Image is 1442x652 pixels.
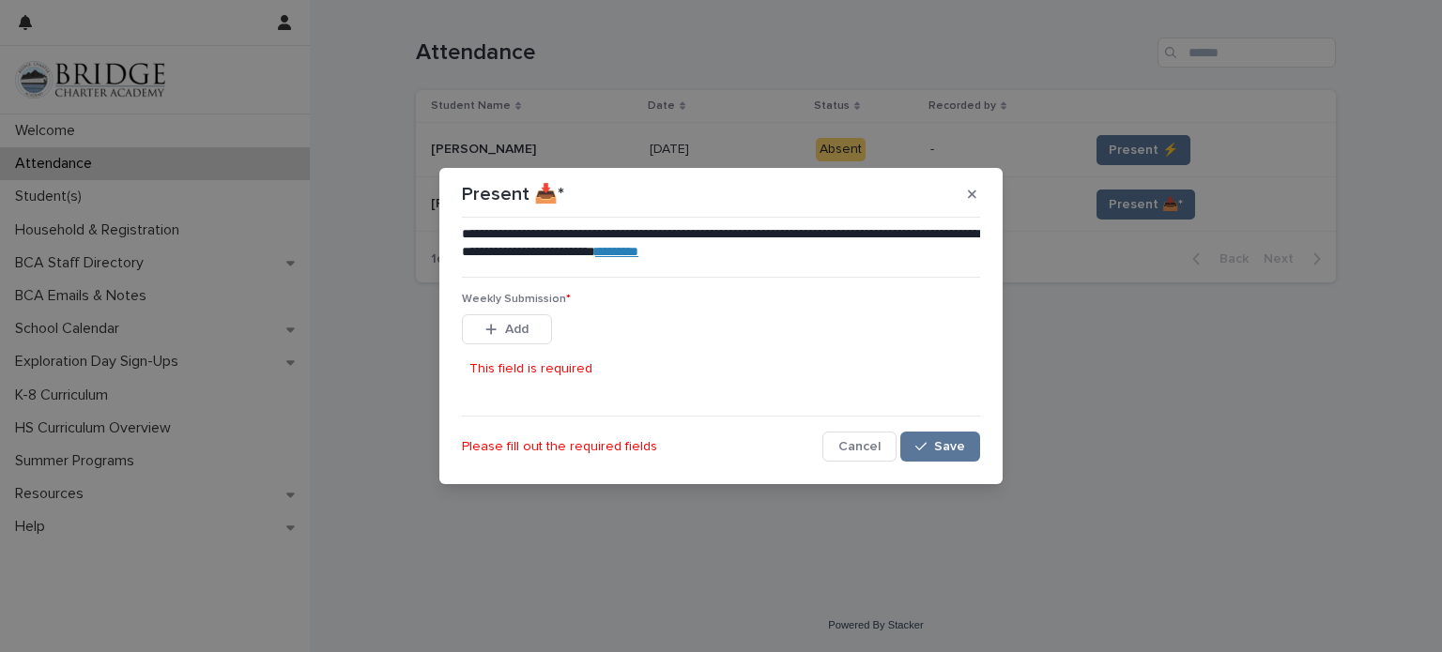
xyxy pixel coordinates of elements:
[462,439,822,455] p: Please fill out the required fields
[462,183,564,205] p: Present 📥*
[822,432,897,462] button: Cancel
[469,359,592,379] p: This field is required
[900,432,980,462] button: Save
[462,294,571,305] span: Weekly Submission
[462,314,552,344] button: Add
[505,323,529,336] span: Add
[934,440,965,453] span: Save
[838,440,881,453] span: Cancel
